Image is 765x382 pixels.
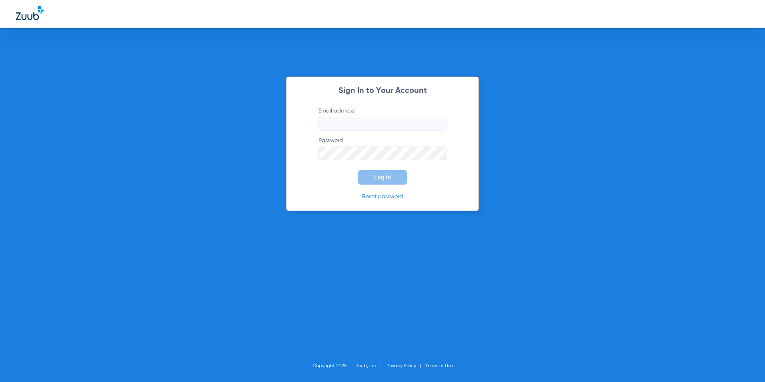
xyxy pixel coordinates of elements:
h2: Sign In to Your Account [306,87,459,95]
span: Log In [374,174,391,181]
input: Password [318,147,447,160]
li: Copyright 2025 [312,362,356,370]
label: Password [318,137,447,160]
input: Email address [318,117,447,131]
iframe: Chat Widget [725,344,765,382]
a: Privacy Policy [387,364,416,368]
li: Zuub, Inc. [356,362,387,370]
a: Reset password [362,194,403,199]
label: Email address [318,107,447,131]
img: Zuub Logo [16,6,44,20]
button: Log In [358,170,407,185]
a: Terms of Use [425,364,453,368]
